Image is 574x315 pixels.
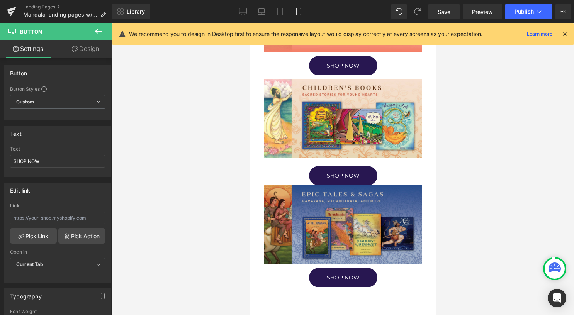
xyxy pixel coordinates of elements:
[112,4,150,19] a: New Library
[10,249,105,255] div: Open in
[10,146,105,152] div: Text
[10,203,105,208] div: Link
[59,245,127,264] a: SHOP NOW
[548,289,566,307] div: Open Intercom Messenger
[10,309,105,314] div: Font Weight
[58,40,114,58] a: Design
[76,251,109,258] span: SHOP NOW
[234,4,252,19] a: Desktop
[59,33,127,52] a: SHOP NOW
[16,261,44,267] b: Current Tab
[289,4,308,19] a: Mobile
[129,30,482,38] p: We recommend you to design in Desktop first to ensure the responsive layout would display correct...
[20,29,42,35] span: Button
[10,212,105,224] input: https://your-shop.myshopify.com
[59,143,127,162] a: SHOP NOW
[391,4,407,19] button: Undo
[58,228,105,244] a: Pick Action
[76,39,109,46] span: SHOP NOW
[472,8,493,16] span: Preview
[515,8,534,15] span: Publish
[271,4,289,19] a: Tablet
[524,29,555,39] a: Learn more
[127,8,145,15] span: Library
[463,4,502,19] a: Preview
[10,289,42,300] div: Typography
[10,228,57,244] a: Pick Link
[10,66,27,76] div: Button
[10,86,105,92] div: Button Styles
[252,4,271,19] a: Laptop
[410,4,425,19] button: Redo
[438,8,450,16] span: Save
[10,126,22,137] div: Text
[23,12,97,18] span: Mandala landing pages w/ button
[76,149,109,156] span: SHOP NOW
[555,4,571,19] button: More
[10,183,31,194] div: Edit link
[16,99,34,105] b: Custom
[505,4,552,19] button: Publish
[23,4,112,10] a: Landing Pages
